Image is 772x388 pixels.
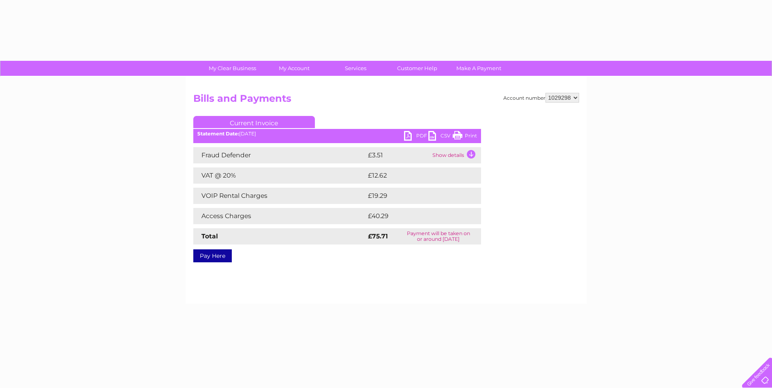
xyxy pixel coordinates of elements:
[430,147,481,163] td: Show details
[193,131,481,137] div: [DATE]
[193,249,232,262] a: Pay Here
[193,116,315,128] a: Current Invoice
[201,232,218,240] strong: Total
[366,208,465,224] td: £40.29
[193,93,579,108] h2: Bills and Payments
[193,167,366,184] td: VAT @ 20%
[366,167,464,184] td: £12.62
[199,61,266,76] a: My Clear Business
[384,61,451,76] a: Customer Help
[396,228,481,244] td: Payment will be taken on or around [DATE]
[453,131,477,143] a: Print
[193,147,366,163] td: Fraud Defender
[197,131,239,137] b: Statement Date:
[366,147,430,163] td: £3.51
[503,93,579,103] div: Account number
[193,188,366,204] td: VOIP Rental Charges
[428,131,453,143] a: CSV
[445,61,512,76] a: Make A Payment
[404,131,428,143] a: PDF
[366,188,464,204] td: £19.29
[368,232,388,240] strong: £75.71
[193,208,366,224] td: Access Charges
[261,61,327,76] a: My Account
[322,61,389,76] a: Services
